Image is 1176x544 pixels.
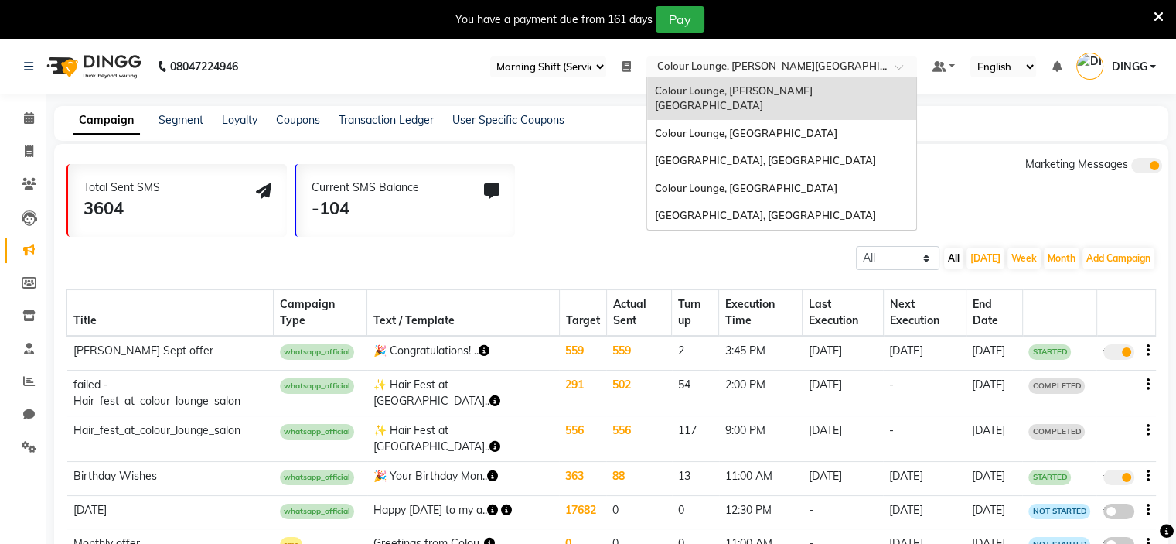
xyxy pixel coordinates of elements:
[280,344,354,360] span: whatsapp_official
[67,495,274,529] td: [DATE]
[1103,504,1134,519] label: false
[672,370,719,416] td: 54
[452,113,564,127] a: User Specific Coupons
[655,127,837,139] span: Colour Lounge, [GEOGRAPHIC_DATA]
[672,336,719,370] td: 2
[559,336,606,370] td: 559
[672,495,719,529] td: 0
[280,470,354,485] span: whatsapp_official
[966,495,1022,529] td: [DATE]
[1076,53,1103,80] img: DINGG
[73,107,140,135] a: Campaign
[1103,470,1134,485] label: true
[39,45,145,88] img: logo
[67,336,274,370] td: [PERSON_NAME] Sept offer
[312,180,419,196] div: Current SMS Balance
[559,416,606,461] td: 556
[606,336,671,370] td: 559
[559,495,606,529] td: 17682
[803,336,884,370] td: [DATE]
[274,290,367,337] th: Campaign Type
[672,290,719,337] th: Turn up
[280,378,354,394] span: whatsapp_official
[944,248,963,269] button: All
[1044,248,1079,269] button: Month
[222,113,257,127] a: Loyalty
[1025,157,1128,171] span: Marketing Messages
[646,77,917,231] ng-dropdown-panel: Options list
[1028,470,1071,485] span: STARTED
[367,290,559,337] th: Text / Template
[67,290,274,337] th: Title
[1028,344,1071,360] span: STARTED
[367,416,559,461] td: ✨ Hair Fest at [GEOGRAPHIC_DATA]..
[672,416,719,461] td: 117
[966,461,1022,495] td: [DATE]
[559,461,606,495] td: 363
[966,290,1022,337] th: End Date
[803,461,884,495] td: [DATE]
[803,370,884,416] td: [DATE]
[655,154,876,166] span: [GEOGRAPHIC_DATA], [GEOGRAPHIC_DATA]
[655,209,876,221] span: [GEOGRAPHIC_DATA], [GEOGRAPHIC_DATA]
[719,370,803,416] td: 2:00 PM
[883,336,966,370] td: [DATE]
[719,461,803,495] td: 11:00 AM
[312,196,419,221] div: -104
[339,113,434,127] a: Transaction Ledger
[1082,248,1154,269] button: Add Campaign
[67,370,274,416] td: failed - Hair_fest_at_colour_lounge_salon
[719,336,803,370] td: 3:45 PM
[672,461,719,495] td: 13
[606,495,671,529] td: 0
[606,370,671,416] td: 502
[1028,378,1085,394] span: COMPLETED
[719,416,803,461] td: 9:00 PM
[67,461,274,495] td: Birthday Wishes
[67,416,274,461] td: Hair_fest_at_colour_lounge_salon
[367,461,559,495] td: 🎉 Your Birthday Mon..
[1028,424,1085,440] span: COMPLETED
[606,290,671,337] th: Actual Sent
[1028,504,1090,519] span: NOT STARTED
[367,370,559,416] td: ✨ Hair Fest at [GEOGRAPHIC_DATA]..
[966,336,1022,370] td: [DATE]
[883,495,966,529] td: [DATE]
[883,290,966,337] th: Next Execution
[170,45,238,88] b: 08047224946
[803,416,884,461] td: [DATE]
[966,370,1022,416] td: [DATE]
[84,196,160,221] div: 3604
[606,461,671,495] td: 88
[966,416,1022,461] td: [DATE]
[803,495,884,529] td: -
[367,495,559,529] td: Happy [DATE] to my a..
[1103,344,1134,360] label: true
[1111,59,1147,75] span: DINGG
[883,416,966,461] td: -
[455,12,653,28] div: You have a payment due from 161 days
[367,336,559,370] td: 🎉 Congratulations! ..
[719,290,803,337] th: Execution Time
[280,504,354,519] span: whatsapp_official
[276,113,320,127] a: Coupons
[159,113,203,127] a: Segment
[84,180,160,196] div: Total Sent SMS
[883,461,966,495] td: [DATE]
[559,290,606,337] th: Target
[655,182,837,194] span: Colour Lounge, [GEOGRAPHIC_DATA]
[966,248,1004,269] button: [DATE]
[606,416,671,461] td: 556
[1007,248,1041,269] button: Week
[655,84,813,112] span: Colour Lounge, [PERSON_NAME][GEOGRAPHIC_DATA]
[803,290,884,337] th: Last Execution
[280,424,354,440] span: whatsapp_official
[719,495,803,529] td: 12:30 PM
[656,6,704,33] button: Pay
[883,370,966,416] td: -
[559,370,606,416] td: 291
